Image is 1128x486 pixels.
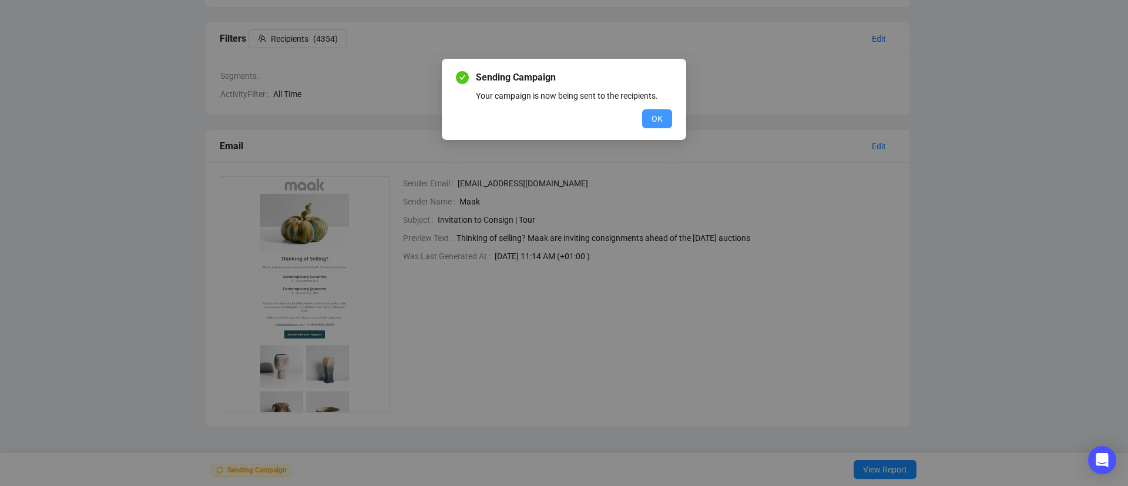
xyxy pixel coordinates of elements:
[476,89,672,102] div: Your campaign is now being sent to the recipients.
[456,71,469,84] span: check-circle
[1088,446,1116,474] div: Open Intercom Messenger
[652,112,663,125] span: OK
[476,71,672,85] span: Sending Campaign
[642,109,672,128] button: OK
